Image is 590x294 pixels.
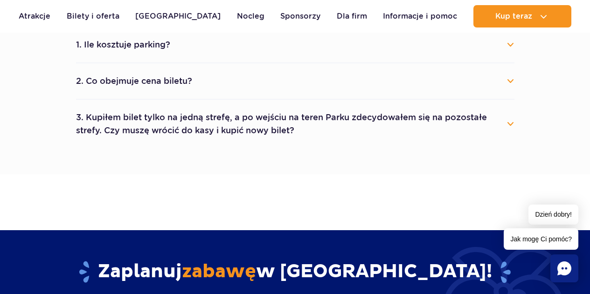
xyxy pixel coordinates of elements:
a: Dla firm [337,5,367,27]
span: zabawę [182,260,256,283]
a: Nocleg [237,5,264,27]
a: Bilety i oferta [67,5,119,27]
span: Jak mogę Ci pomóc? [504,228,578,250]
span: Kup teraz [495,12,532,21]
button: Kup teraz [473,5,571,27]
span: Dzień dobry! [528,205,578,225]
button: 1. Ile kosztuje parking? [76,34,514,55]
div: Chat [550,254,578,282]
a: Atrakcje [19,5,50,27]
a: Informacje i pomoc [383,5,457,27]
button: 3. Kupiłem bilet tylko na jedną strefę, a po wejściu na teren Parku zdecydowałem się na pozostałe... [76,107,514,141]
a: [GEOGRAPHIC_DATA] [135,5,221,27]
h2: Zaplanuj w [GEOGRAPHIC_DATA]! [22,260,568,284]
button: 2. Co obejmuje cena biletu? [76,71,514,91]
a: Sponsorzy [280,5,320,27]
